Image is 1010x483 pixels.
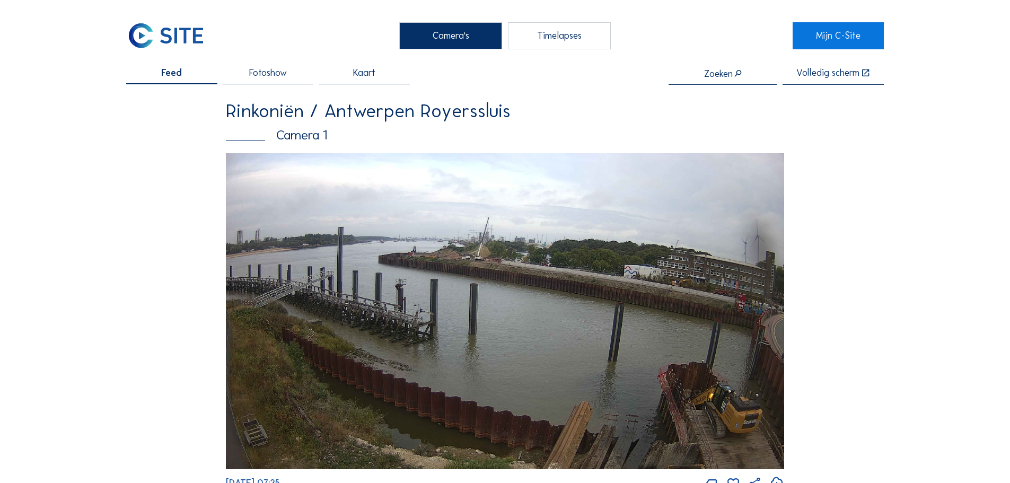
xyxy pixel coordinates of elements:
[226,129,784,142] div: Camera 1
[249,68,287,78] span: Fotoshow
[353,68,375,78] span: Kaart
[126,22,217,49] a: C-SITE Logo
[226,153,784,469] img: Image
[399,22,502,49] div: Camera's
[161,68,182,78] span: Feed
[226,101,784,120] div: Rinkoniën / Antwerpen Royerssluis
[793,22,883,49] a: Mijn C-Site
[796,68,859,78] div: Volledig scherm
[126,22,206,49] img: C-SITE Logo
[508,22,611,49] div: Timelapses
